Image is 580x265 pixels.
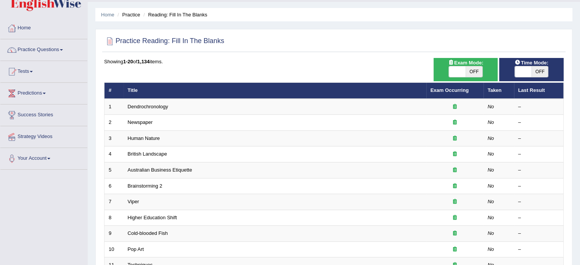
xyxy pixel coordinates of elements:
span: OFF [532,66,548,77]
a: Tests [0,61,87,80]
td: 9 [104,226,124,242]
a: Higher Education Shift [128,215,177,220]
a: Exam Occurring [431,87,469,93]
em: No [488,183,494,189]
td: 10 [104,241,124,257]
div: Show exams occurring in exams [434,58,498,81]
em: No [488,119,494,125]
div: Exam occurring question [431,246,479,253]
b: 1,134 [137,59,150,64]
a: Success Stories [0,104,87,124]
th: Last Result [514,83,564,99]
a: Human Nature [128,135,160,141]
a: Cold-blooded Fish [128,230,168,236]
a: Pop Art [128,246,144,252]
div: – [518,119,559,126]
td: 5 [104,162,124,178]
a: Australian Business Etiquette [128,167,192,173]
em: No [488,230,494,236]
div: Exam occurring question [431,167,479,174]
div: Exam occurring question [431,119,479,126]
em: No [488,135,494,141]
em: No [488,246,494,252]
div: – [518,214,559,222]
li: Practice [116,11,140,18]
em: No [488,199,494,204]
a: Predictions [0,83,87,102]
div: – [518,167,559,174]
a: Home [0,18,87,37]
a: Brainstorming 2 [128,183,162,189]
em: No [488,151,494,157]
a: Viper [128,199,139,204]
a: Dendrochronology [128,104,168,109]
td: 8 [104,210,124,226]
a: Practice Questions [0,39,87,58]
div: – [518,198,559,206]
td: 6 [104,178,124,194]
td: 3 [104,130,124,146]
div: Exam occurring question [431,135,479,142]
div: – [518,103,559,111]
div: Exam occurring question [431,103,479,111]
span: Exam Mode: [445,59,486,67]
span: OFF [466,66,482,77]
div: – [518,151,559,158]
div: Exam occurring question [431,183,479,190]
div: Exam occurring question [431,230,479,237]
a: Home [101,12,114,18]
div: Showing of items. [104,58,564,65]
a: Newspaper [128,119,153,125]
th: Title [124,83,426,99]
a: Strategy Videos [0,126,87,145]
div: Exam occurring question [431,214,479,222]
td: 2 [104,115,124,131]
span: Time Mode: [512,59,551,67]
td: 7 [104,194,124,210]
div: – [518,135,559,142]
a: British Landscape [128,151,167,157]
th: # [104,83,124,99]
div: – [518,246,559,253]
em: No [488,167,494,173]
li: Reading: Fill In The Blanks [141,11,207,18]
em: No [488,215,494,220]
a: Your Account [0,148,87,167]
h2: Practice Reading: Fill In The Blanks [104,35,224,47]
div: Exam occurring question [431,151,479,158]
div: Exam occurring question [431,198,479,206]
div: – [518,230,559,237]
th: Taken [484,83,514,99]
td: 1 [104,99,124,115]
b: 1-20 [123,59,133,64]
div: – [518,183,559,190]
td: 4 [104,146,124,162]
em: No [488,104,494,109]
